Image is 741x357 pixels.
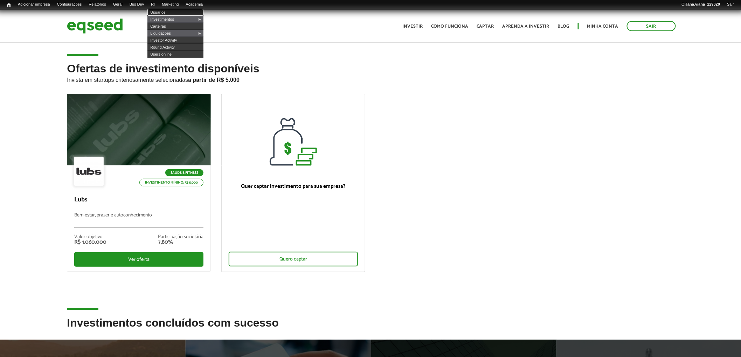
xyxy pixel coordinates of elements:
strong: a partir de R$ 5.000 [188,77,240,83]
a: Quer captar investimento para sua empresa? Quero captar [221,94,365,272]
div: Ver oferta [74,252,203,267]
a: Sair [723,2,737,7]
div: Quero captar [229,252,358,266]
a: Academia [182,2,207,7]
a: Início [4,2,14,8]
p: Bem-estar, prazer e autoconhecimento [74,213,203,228]
div: Valor objetivo [74,235,106,240]
a: Como funciona [431,24,469,29]
img: EqSeed [67,17,123,35]
a: Sair [627,21,676,31]
strong: ana.viana_129020 [688,2,720,6]
a: Adicionar empresa [14,2,54,7]
p: Invista em startups criteriosamente selecionadas [67,75,674,83]
a: RI [147,2,158,7]
p: Lubs [74,196,203,204]
a: Usuários [147,9,203,16]
h2: Investimentos concluídos com sucesso [67,317,674,340]
a: Geral [110,2,126,7]
a: Relatórios [85,2,109,7]
a: Aprenda a investir [503,24,549,29]
a: Investir [403,24,423,29]
span: Início [7,2,11,7]
a: Minha conta [587,24,618,29]
div: Participação societária [158,235,203,240]
a: Oláana.viana_129020 [678,2,724,7]
a: Configurações [54,2,85,7]
p: Investimento mínimo: R$ 5.000 [139,179,203,186]
a: Saúde e Fitness Investimento mínimo: R$ 5.000 Lubs Bem-estar, prazer e autoconhecimento Valor obj... [67,94,211,272]
div: R$ 1.060.000 [74,240,106,245]
p: Saúde e Fitness [165,169,203,176]
a: Bus Dev [126,2,148,7]
div: 7,80% [158,240,203,245]
p: Quer captar investimento para sua empresa? [229,183,358,190]
a: Blog [558,24,569,29]
a: Captar [477,24,494,29]
h2: Ofertas de investimento disponíveis [67,63,674,94]
a: Marketing [158,2,182,7]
